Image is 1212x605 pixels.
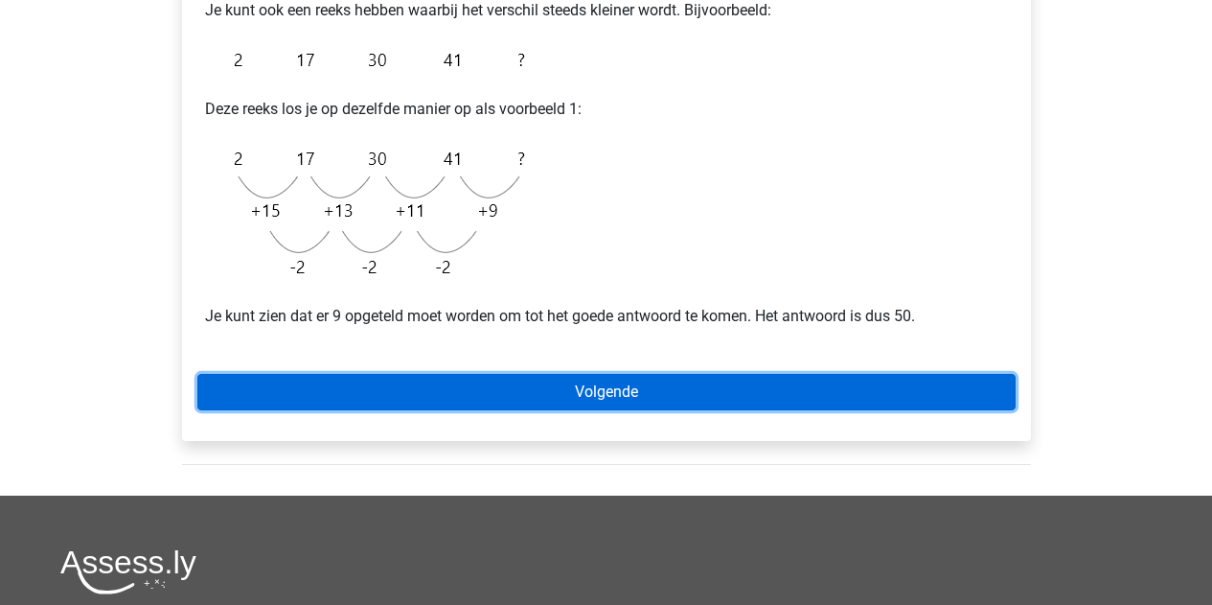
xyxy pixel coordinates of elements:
[60,549,196,594] img: Assessly logo
[205,37,535,82] img: Monotonous_Example_2.png
[197,374,1016,410] a: Volgende
[205,136,535,290] img: Monotonous_Example_2_2.png
[205,98,1008,121] p: Deze reeks los je op dezelfde manier op als voorbeeld 1:
[205,305,1008,328] p: Je kunt zien dat er 9 opgeteld moet worden om tot het goede antwoord te komen. Het antwoord is du...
